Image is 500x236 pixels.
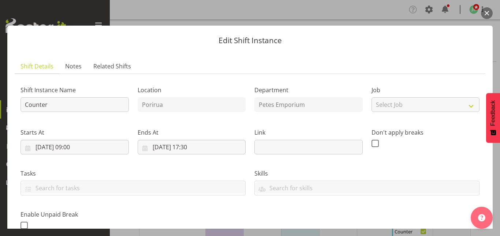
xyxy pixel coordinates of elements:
[20,128,129,137] label: Starts At
[254,86,363,94] label: Department
[20,62,53,71] span: Shift Details
[20,169,246,178] label: Tasks
[372,86,480,94] label: Job
[255,182,479,194] input: Search for skills
[490,100,496,126] span: Feedback
[93,62,131,71] span: Related Shifts
[254,128,363,137] label: Link
[15,37,485,44] p: Edit Shift Instance
[138,128,246,137] label: Ends At
[20,97,129,112] input: Shift Instance Name
[65,62,82,71] span: Notes
[20,86,129,94] label: Shift Instance Name
[254,169,480,178] label: Skills
[138,140,246,154] input: Click to select...
[372,128,480,137] label: Don't apply breaks
[20,210,129,219] label: Enable Unpaid Break
[21,182,245,194] input: Search for tasks
[138,86,246,94] label: Location
[20,140,129,154] input: Click to select...
[486,93,500,143] button: Feedback - Show survey
[478,214,485,221] img: help-xxl-2.png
